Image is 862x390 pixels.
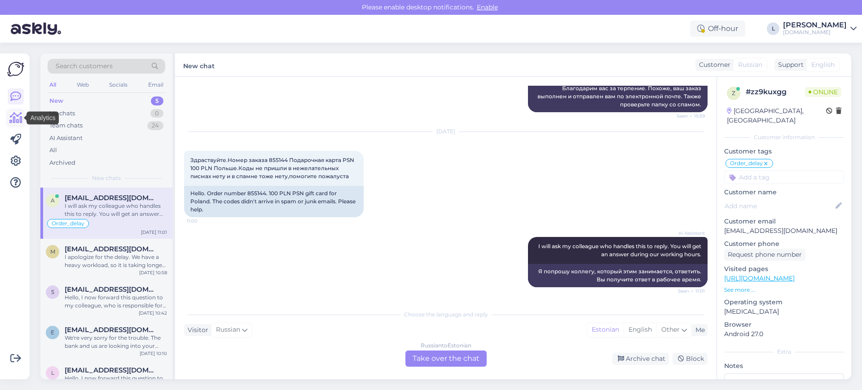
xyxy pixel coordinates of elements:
[92,174,121,182] span: New chats
[724,264,844,274] p: Visited pages
[48,79,58,91] div: All
[724,171,844,184] input: Add a tag
[75,79,91,91] div: Web
[65,194,158,202] span: alekseimironenko6@gmail.com
[724,286,844,294] p: See more ...
[51,197,55,204] span: a
[65,245,158,253] span: mikuscesnieks192@gmail.com
[49,96,63,105] div: New
[783,29,847,36] div: [DOMAIN_NAME]
[139,269,167,276] div: [DATE] 10:58
[52,221,84,226] span: Order_delay
[51,289,54,295] span: 5
[724,298,844,307] p: Operating system
[690,21,745,37] div: Off-hour
[724,274,795,282] a: [URL][DOMAIN_NAME]
[725,201,834,211] input: Add name
[724,226,844,236] p: [EMAIL_ADDRESS][DOMAIN_NAME]
[767,22,779,35] div: L
[671,113,705,119] span: Seen ✓ 15:59
[183,59,215,71] label: New chat
[746,87,805,97] div: # zz9kuxgg
[49,146,57,155] div: All
[139,310,167,316] div: [DATE] 10:42
[49,134,83,143] div: AI Assistant
[730,161,763,166] span: Order_delay
[783,22,847,29] div: [PERSON_NAME]
[65,253,167,269] div: I apologize for the delay. We have a heavy workload, so it is taking longer than expected to fulf...
[724,361,844,371] p: Notes
[783,22,857,36] a: [PERSON_NAME][DOMAIN_NAME]
[65,285,158,294] span: 5521390@gmail.com
[528,81,708,112] div: Благодарим вас за терпение. Похоже, ваш заказ выполнен и отправлен вам по электронной почте. Такж...
[811,60,835,70] span: English
[673,353,708,365] div: Block
[724,188,844,197] p: Customer name
[65,202,167,218] div: I will ask my colleague who handles this to reply. You will get an answer during our working hours.
[184,186,364,217] div: Hello. Order number 855144. 100 PLN PSN gift card for Poland. The codes didn't arrive in spam or ...
[421,342,471,350] div: Russian to Estonian
[738,60,762,70] span: Russian
[724,217,844,226] p: Customer email
[141,229,167,236] div: [DATE] 11:01
[612,353,669,365] div: Archive chat
[151,96,163,105] div: 5
[49,121,83,130] div: Team chats
[187,218,220,224] span: 11:00
[474,3,501,11] span: Enable
[724,147,844,156] p: Customer tags
[805,87,841,97] span: Online
[661,325,680,333] span: Other
[216,325,240,335] span: Russian
[26,112,59,125] div: Analytics
[7,61,24,78] img: Askly Logo
[65,294,167,310] div: Hello, I now forward this question to my colleague, who is responsible for this. The reply will b...
[695,60,730,70] div: Customer
[727,106,826,125] div: [GEOGRAPHIC_DATA], [GEOGRAPHIC_DATA]
[587,323,624,337] div: Estonian
[56,61,113,71] span: Search customers
[732,90,735,96] span: z
[405,351,487,367] div: Take over the chat
[146,79,165,91] div: Email
[724,133,844,141] div: Customer information
[724,307,844,316] p: [MEDICAL_DATA]
[140,350,167,357] div: [DATE] 10:10
[184,325,208,335] div: Visitor
[49,109,75,118] div: My chats
[724,320,844,329] p: Browser
[51,329,54,336] span: E
[65,326,158,334] span: Ergo.roomussaar@gmail.com
[49,158,75,167] div: Archived
[624,323,656,337] div: English
[50,248,55,255] span: m
[65,334,167,350] div: We're very sorry for the trouble. The bank and us are looking into your purchase. We hope to solv...
[147,121,163,130] div: 24
[150,109,163,118] div: 0
[671,230,705,237] span: AI Assistant
[190,157,356,180] span: Здраствуйте.Номер заказа 855144 Подарочная карта PSN 100 PLN Польше.Коды не пришли в нежелательны...
[184,311,708,319] div: Choose the language and reply
[528,264,708,287] div: Я попрошу коллегу, который этим занимается, ответить. Вы получите ответ в рабочее время.
[774,60,804,70] div: Support
[51,369,54,376] span: l
[184,127,708,136] div: [DATE]
[724,239,844,249] p: Customer phone
[724,329,844,339] p: Android 27.0
[692,325,705,335] div: Me
[65,366,158,374] span: ludmilajurkane@inbox.lv
[107,79,129,91] div: Socials
[724,249,805,261] div: Request phone number
[724,348,844,356] div: Extra
[671,288,705,294] span: Seen ✓ 11:01
[538,243,703,258] span: I will ask my colleague who handles this to reply. You will get an answer during our working hours.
